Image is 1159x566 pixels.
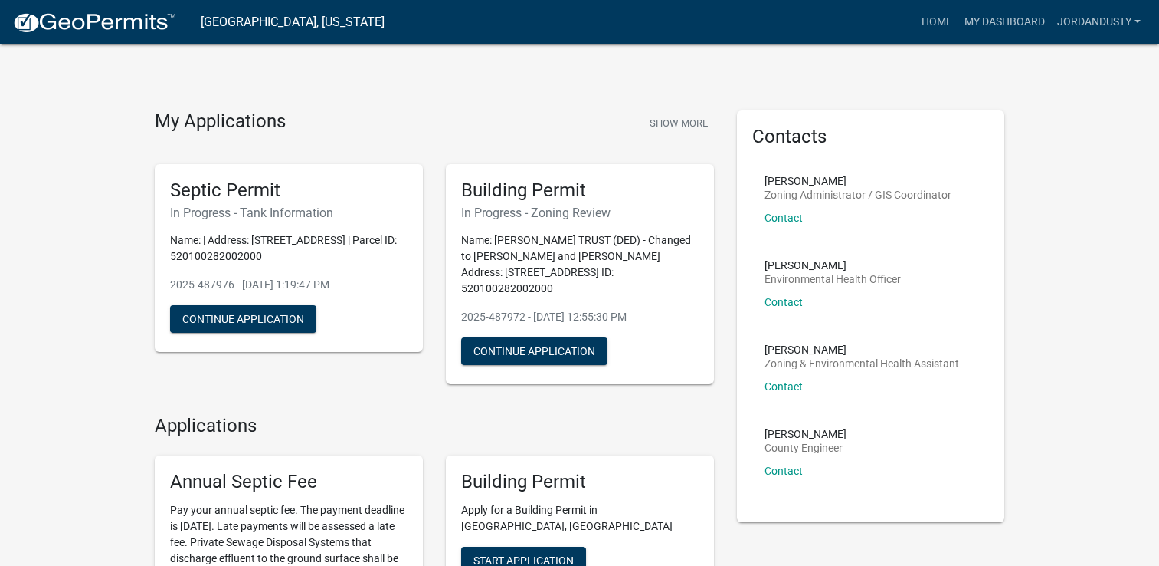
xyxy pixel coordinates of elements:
h4: Applications [155,415,714,437]
a: Contact [764,380,803,393]
a: [GEOGRAPHIC_DATA], [US_STATE] [201,9,385,35]
p: Zoning Administrator / GIS Coordinator [764,189,951,200]
p: 2025-487976 - [DATE] 1:19:47 PM [170,277,408,293]
h5: Building Permit [461,179,699,202]
button: Continue Application [461,337,607,365]
p: Environmental Health Officer [764,274,901,285]
p: [PERSON_NAME] [764,344,959,355]
p: 2025-487972 - [DATE] 12:55:30 PM [461,309,699,325]
button: Show More [643,110,714,136]
button: Continue Application [170,305,316,333]
p: Name: [PERSON_NAME] TRUST (DED) - Changed to [PERSON_NAME] and [PERSON_NAME] Address: [STREET_ADD... [461,232,699,297]
p: Name: | Address: [STREET_ADDRESS] | Parcel ID: 520100282002000 [170,232,408,265]
h5: Contacts [752,126,990,148]
a: My Dashboard [958,8,1051,37]
h5: Septic Permit [170,179,408,202]
a: Contact [764,465,803,477]
a: Contact [764,296,803,308]
h6: In Progress - Tank Information [170,206,408,220]
h4: My Applications [155,110,286,133]
h5: Building Permit [461,471,699,493]
a: Contact [764,212,803,224]
h5: Annual Septic Fee [170,471,408,493]
p: Zoning & Environmental Health Assistant [764,358,959,369]
p: Apply for a Building Permit in [GEOGRAPHIC_DATA], [GEOGRAPHIC_DATA] [461,502,699,535]
p: [PERSON_NAME] [764,429,846,439]
a: Home [915,8,958,37]
p: County Engineer [764,443,846,453]
p: [PERSON_NAME] [764,176,951,186]
h6: In Progress - Zoning Review [461,206,699,220]
a: jordandusty [1051,8,1147,37]
p: [PERSON_NAME] [764,260,901,271]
